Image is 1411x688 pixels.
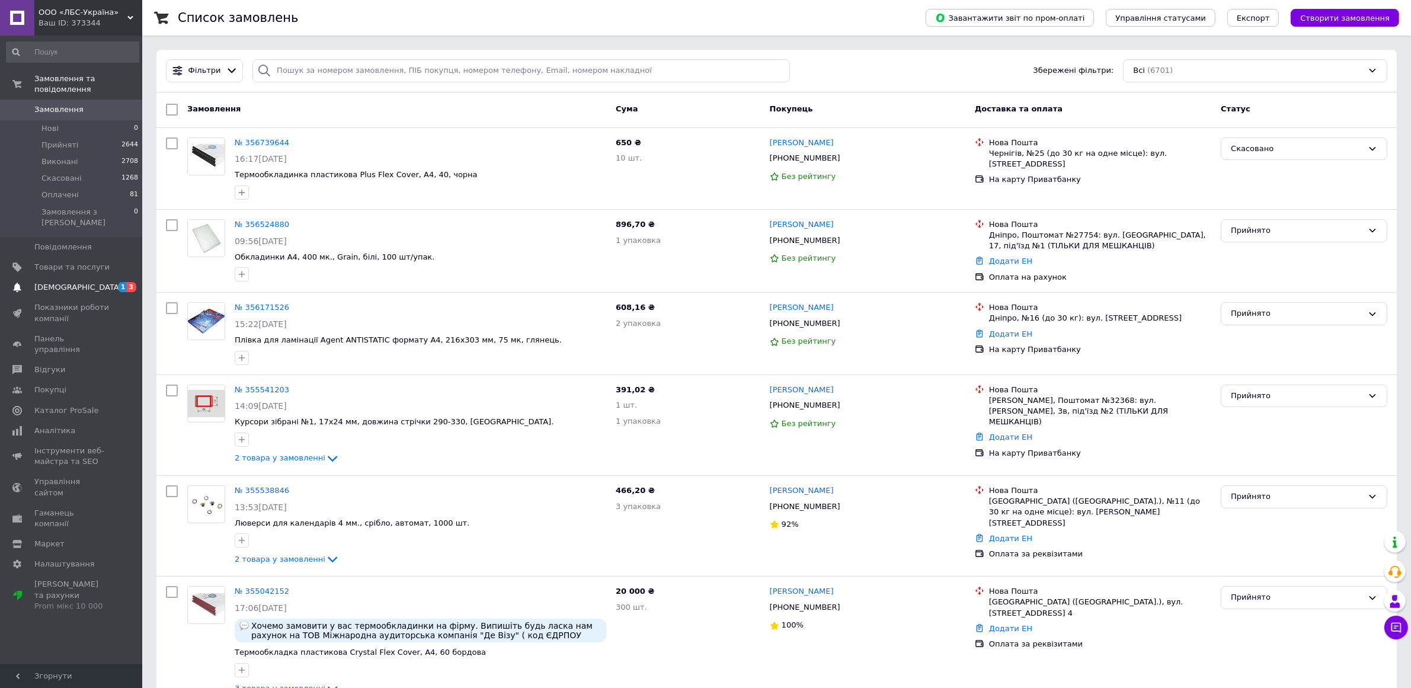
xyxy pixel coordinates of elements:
span: 2 товара у замовленні [235,555,325,564]
a: Додати ЕН [989,534,1032,543]
a: Термообкладинка пластикова Plus Flex Cover, A4, 40, чорна [235,170,478,179]
span: 16:17[DATE] [235,154,287,164]
span: Аналітика [34,425,75,436]
span: Без рейтингу [782,419,836,428]
span: Хочемо замовити у вас термообкладинки на фірму. Випишіть будь ласка нам рахунок на ТОВ Міжнародна... [251,621,601,640]
div: Прийнято [1231,491,1363,503]
span: 3 упаковка [616,502,661,511]
span: Статус [1221,104,1250,113]
img: Фото товару [188,220,225,257]
span: 1 [118,282,127,292]
span: Створити замовлення [1300,14,1390,23]
a: 2 товара у замовленні [235,555,340,564]
span: Люверси для календарів 4 мм., срібло, автомат, 1000 шт. [235,519,469,527]
span: Замовлення [187,104,241,113]
span: Фільтри [188,65,221,76]
span: 608,16 ₴ [616,303,655,312]
span: 15:22[DATE] [235,319,287,329]
span: Управління сайтом [34,476,110,498]
span: 2 упаковка [616,319,661,328]
span: 92% [782,520,799,529]
a: Обкладинки А4, 400 мк., Grain, білі, 100 шт/упак. [235,252,434,261]
div: Нова Пошта [989,302,1211,313]
span: Налаштування [34,559,95,569]
span: Оплачені [41,190,79,200]
div: [PHONE_NUMBER] [767,499,843,514]
a: [PERSON_NAME] [770,586,834,597]
span: Доставка та оплата [975,104,1063,113]
span: 09:56[DATE] [235,236,287,246]
img: Фото товару [188,309,225,334]
span: 0 [134,207,138,228]
button: Створити замовлення [1291,9,1399,27]
span: 0 [134,123,138,134]
a: [PERSON_NAME] [770,485,834,497]
button: Чат з покупцем [1384,616,1408,639]
div: [PHONE_NUMBER] [767,233,843,248]
a: № 355541203 [235,385,289,394]
a: Фото товару [187,485,225,523]
div: Оплата за реквізитами [989,549,1211,559]
span: Прийняті [41,140,78,151]
div: [PERSON_NAME], Поштомат №32368: вул. [PERSON_NAME], 3в, під'їзд №2 (ТІЛЬКИ ДЛЯ МЕШКАНЦІВ) [989,395,1211,428]
div: [GEOGRAPHIC_DATA] ([GEOGRAPHIC_DATA].), №11 (до 30 кг на одне місце): вул. [PERSON_NAME][STREET_A... [989,496,1211,529]
div: На карту Приватбанку [989,448,1211,459]
span: 391,02 ₴ [616,385,655,394]
span: 17:06[DATE] [235,603,287,613]
span: Гаманець компанії [34,508,110,529]
div: Нова Пошта [989,137,1211,148]
span: Покупці [34,385,66,395]
span: Замовлення [34,104,84,115]
span: Курсори зібрані №1, 17х24 мм, довжина стрічки 290-330, [GEOGRAPHIC_DATA]. [235,417,553,426]
span: 20 000 ₴ [616,587,654,596]
span: Інструменти веб-майстра та SEO [34,446,110,467]
div: Оплата на рахунок [989,272,1211,283]
div: Prom мікс 10 000 [34,601,110,612]
span: 100% [782,620,804,629]
div: [PHONE_NUMBER] [767,398,843,413]
span: 650 ₴ [616,138,641,147]
a: № 355042152 [235,587,289,596]
div: Скасовано [1231,143,1363,155]
span: Маркет [34,539,65,549]
span: Без рейтингу [782,337,836,345]
a: № 356524880 [235,220,289,229]
div: [PHONE_NUMBER] [767,151,843,166]
a: [PERSON_NAME] [770,302,834,313]
span: Cума [616,104,638,113]
img: Фото товару [188,144,225,168]
img: Фото товару [188,390,225,417]
div: Чернігів, №25 (до 30 кг на одне місце): вул. [STREET_ADDRESS] [989,148,1211,169]
span: 1 упаковка [616,236,661,245]
div: Дніпро, №16 (до 30 кг): вул. [STREET_ADDRESS] [989,313,1211,324]
span: Завантажити звіт по пром-оплаті [935,12,1084,23]
a: Фото товару [187,586,225,624]
span: 81 [130,190,138,200]
div: Прийнято [1231,225,1363,237]
div: Прийнято [1231,390,1363,402]
a: 2 товара у замовленні [235,453,340,462]
a: Фото товару [187,219,225,257]
a: Фото товару [187,137,225,175]
span: Збережені фільтри: [1034,65,1114,76]
img: :speech_balloon: [239,621,249,631]
div: На карту Приватбанку [989,174,1211,185]
div: Дніпро, Поштомат №27754: вул. [GEOGRAPHIC_DATA], 17, під'їзд №1 (ТІЛЬКИ ДЛЯ МЕШКАНЦІВ) [989,230,1211,251]
a: № 356171526 [235,303,289,312]
button: Експорт [1227,9,1279,27]
a: Створити замовлення [1279,13,1399,22]
span: Покупець [770,104,813,113]
span: 896,70 ₴ [616,220,655,229]
span: 14:09[DATE] [235,401,287,411]
span: Без рейтингу [782,254,836,263]
span: ООО «ЛБС-Україна» [39,7,127,18]
img: Фото товару [188,489,225,519]
span: Замовлення та повідомлення [34,73,142,95]
a: Додати ЕН [989,257,1032,265]
span: 1 шт. [616,401,637,409]
a: Додати ЕН [989,624,1032,633]
a: Термообкладка пластикова Crystal Flex Cover, A4, 60 бордова [235,648,486,657]
h1: Список замовлень [178,11,298,25]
